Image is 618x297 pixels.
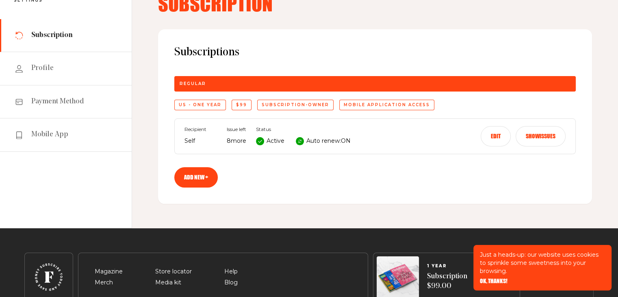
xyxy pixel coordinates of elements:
button: OK, THANKS! [480,278,507,284]
button: Showissues [516,126,566,146]
a: Store locator [155,268,192,275]
a: Blog [224,279,238,286]
span: Payment Method [31,97,84,107]
div: Mobile application access [339,100,434,110]
span: Recipient [184,127,217,132]
span: Help [224,267,238,277]
div: Regular [174,76,576,92]
div: $99 [232,100,252,110]
p: Self [184,136,217,146]
a: Help [224,268,238,275]
p: 8 more [227,136,246,146]
span: Magazine [95,267,123,277]
span: Issue left [227,127,246,132]
span: Blog [224,278,238,288]
span: Subscription [31,31,73,40]
span: Mobile App [31,130,68,140]
span: Store locator [155,267,192,277]
a: Magazine [95,268,123,275]
p: Auto renew: ON [306,136,351,146]
span: 1 YEAR [427,264,467,269]
span: Subscriptions [174,46,576,60]
span: Subscription $99.00 [427,272,467,292]
span: Status [256,127,351,132]
a: Media kit [155,279,181,286]
span: Merch [95,278,113,288]
p: Active [267,136,284,146]
span: Media kit [155,278,181,288]
div: US - One Year [174,100,226,110]
p: Just a heads-up: our website uses cookies to sprinkle some sweetness into your browsing. [480,251,605,275]
a: Add new + [174,167,218,188]
div: subscription-owner [257,100,334,110]
button: Edit [481,126,511,146]
a: Merch [95,279,113,286]
span: Profile [31,63,54,73]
